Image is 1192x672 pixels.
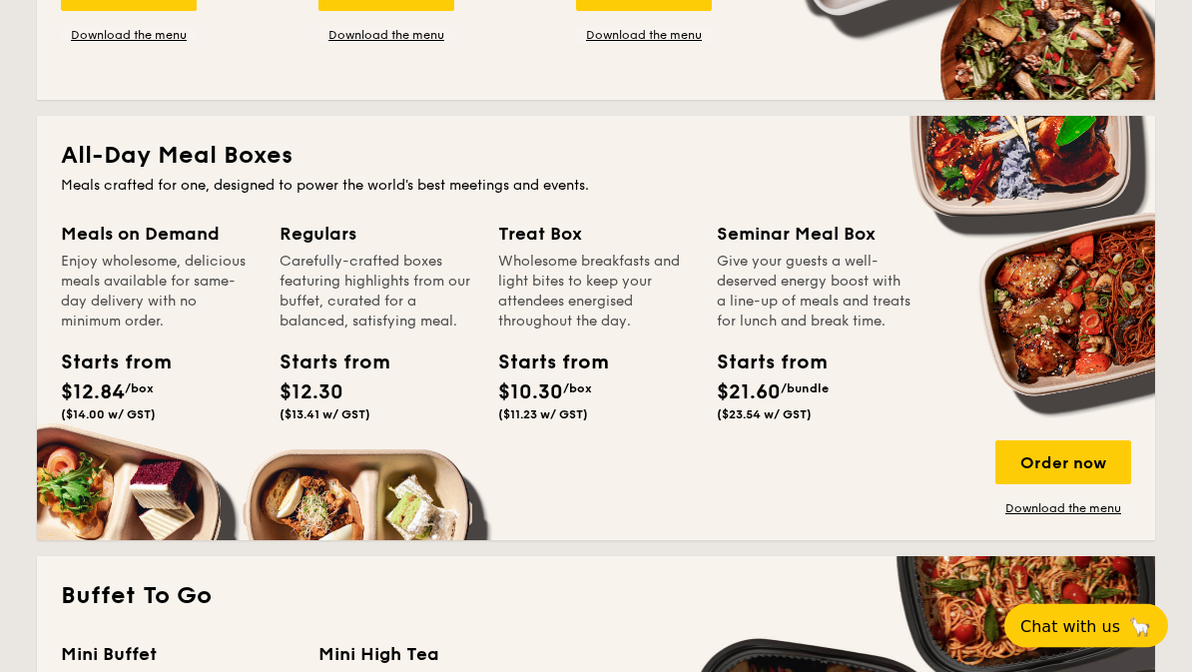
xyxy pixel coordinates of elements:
span: ($23.54 w/ GST) [717,408,812,422]
div: Order now [995,441,1131,485]
span: ($11.23 w/ GST) [498,408,588,422]
div: Meals on Demand [61,221,256,249]
span: ($14.00 w/ GST) [61,408,156,422]
span: 🦙 [1128,615,1152,638]
a: Download the menu [61,28,197,44]
div: Wholesome breakfasts and light bites to keep your attendees energised throughout the day. [498,253,693,333]
a: Download the menu [576,28,712,44]
div: Give your guests a well-deserved energy boost with a line-up of meals and treats for lunch and br... [717,253,911,333]
div: Mini High Tea [318,641,552,669]
div: Carefully-crafted boxes featuring highlights from our buffet, curated for a balanced, satisfying ... [280,253,474,333]
span: $12.30 [280,381,343,405]
span: /bundle [781,382,829,396]
div: Treat Box [498,221,693,249]
span: $12.84 [61,381,125,405]
span: /box [563,382,592,396]
div: Regulars [280,221,474,249]
a: Download the menu [995,501,1131,517]
a: Download the menu [318,28,454,44]
span: $10.30 [498,381,563,405]
div: Starts from [280,348,369,378]
div: Starts from [717,348,807,378]
span: $21.60 [717,381,781,405]
div: Meals crafted for one, designed to power the world's best meetings and events. [61,177,1131,197]
h2: Buffet To Go [61,581,1131,613]
span: Chat with us [1020,617,1120,636]
span: ($13.41 w/ GST) [280,408,370,422]
div: Starts from [61,348,151,378]
div: Mini Buffet [61,641,295,669]
div: Starts from [498,348,588,378]
button: Chat with us🦙 [1004,604,1168,648]
div: Seminar Meal Box [717,221,911,249]
span: /box [125,382,154,396]
h2: All-Day Meal Boxes [61,141,1131,173]
div: Enjoy wholesome, delicious meals available for same-day delivery with no minimum order. [61,253,256,333]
